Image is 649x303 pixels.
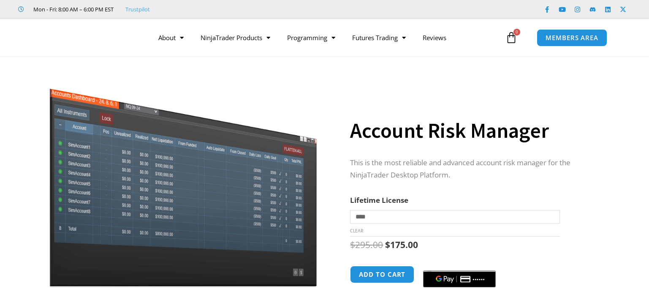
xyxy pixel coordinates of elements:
span: 0 [513,29,520,35]
img: Screenshot 2024-08-26 15462845454 [47,71,319,287]
nav: Menu [150,28,503,47]
text: •••••• [473,276,486,282]
a: Programming [279,28,344,47]
a: About [150,28,192,47]
span: MEMBERS AREA [546,35,598,41]
bdi: 175.00 [385,239,418,251]
a: MEMBERS AREA [537,29,607,46]
iframe: Secure payment input frame [421,265,497,265]
img: LogoAI | Affordable Indicators – NinjaTrader [32,22,123,53]
label: Lifetime License [350,195,408,205]
button: Add to cart [350,266,414,283]
bdi: 295.00 [350,239,383,251]
span: $ [350,239,355,251]
p: This is the most reliable and advanced account risk manager for the NinjaTrader Desktop Platform. [350,157,597,181]
a: 0 [493,25,530,50]
span: $ [385,239,390,251]
span: Mon - Fri: 8:00 AM – 6:00 PM EST [31,4,114,14]
a: Reviews [414,28,455,47]
a: Futures Trading [344,28,414,47]
a: Trustpilot [125,4,150,14]
a: NinjaTrader Products [192,28,279,47]
button: Buy with GPay [423,270,496,287]
h1: Account Risk Manager [350,116,597,145]
a: Clear options [350,228,363,234]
